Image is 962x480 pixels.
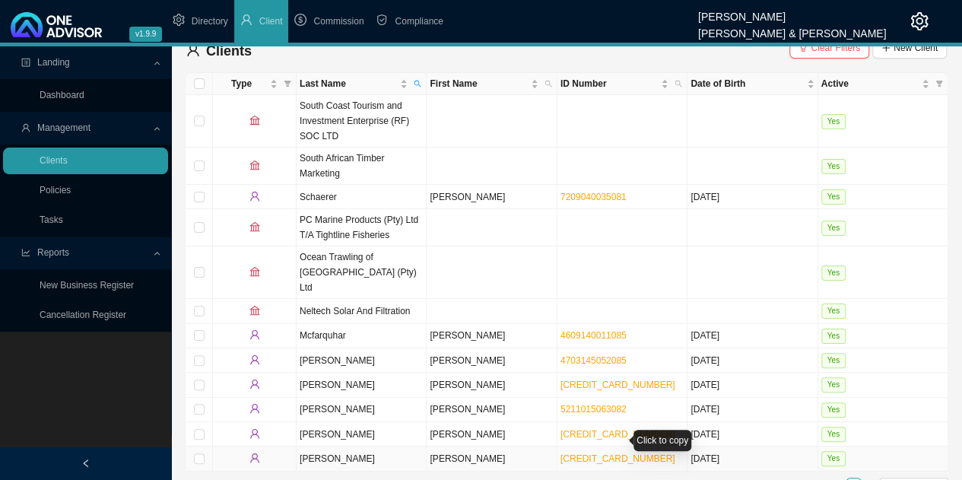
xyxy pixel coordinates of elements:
[249,160,260,170] span: bank
[881,43,891,52] span: plus
[821,353,846,368] span: Yes
[249,221,260,232] span: bank
[687,422,818,447] td: [DATE]
[297,73,427,95] th: Last Name
[259,16,283,27] span: Client
[411,73,424,94] span: search
[37,247,69,258] span: Reports
[821,402,846,418] span: Yes
[414,80,421,87] span: search
[294,14,306,26] span: dollar
[675,80,682,87] span: search
[427,398,557,422] td: [PERSON_NAME]
[11,12,102,37] img: 2df55531c6924b55f21c4cf5d4484680-logo-light.svg
[821,189,846,205] span: Yes
[671,73,685,94] span: search
[560,453,675,464] a: [CREDIT_CARD_NUMBER]
[21,248,30,257] span: line-chart
[821,159,846,174] span: Yes
[297,148,427,185] td: South African Timber Marketing
[910,12,929,30] span: setting
[427,447,557,471] td: [PERSON_NAME]
[932,73,946,94] span: filter
[818,73,948,95] th: Active
[376,14,388,26] span: safety
[297,95,427,148] td: South Coast Tourism and Investment Enterprise (RF) SOC LTD
[297,299,427,323] td: Neltech Solar And Filtration
[40,280,134,291] a: New Business Register
[687,373,818,397] td: [DATE]
[698,21,886,37] div: [PERSON_NAME] & [PERSON_NAME]
[872,37,947,59] button: New Client
[798,43,808,52] span: filter
[249,329,260,340] span: user
[427,373,557,397] td: [PERSON_NAME]
[427,185,557,209] td: [PERSON_NAME]
[249,453,260,463] span: user
[297,185,427,209] td: Schaerer
[541,73,555,94] span: search
[789,37,869,59] button: Clear Filters
[821,265,846,281] span: Yes
[821,377,846,393] span: Yes
[297,246,427,299] td: Ocean Trawling of [GEOGRAPHIC_DATA] (Pty) Ltd
[213,73,297,95] th: Type
[560,355,627,366] a: 4703145052085
[544,80,552,87] span: search
[249,305,260,316] span: bank
[37,57,70,68] span: Landing
[40,215,63,225] a: Tasks
[821,221,846,236] span: Yes
[821,329,846,344] span: Yes
[297,422,427,447] td: [PERSON_NAME]
[297,398,427,422] td: [PERSON_NAME]
[560,380,675,390] a: [CREDIT_CARD_NUMBER]
[216,76,267,91] span: Type
[427,73,557,95] th: First Name
[284,80,291,87] span: filter
[687,185,818,209] td: [DATE]
[173,14,185,26] span: setting
[811,40,860,56] span: Clear Filters
[313,16,364,27] span: Commission
[206,43,252,59] span: Clients
[297,447,427,471] td: [PERSON_NAME]
[821,427,846,442] span: Yes
[240,14,252,26] span: user
[281,73,294,94] span: filter
[560,404,627,415] a: 5211015063082
[427,348,557,373] td: [PERSON_NAME]
[249,379,260,389] span: user
[192,16,228,27] span: Directory
[249,354,260,365] span: user
[249,428,260,439] span: user
[430,76,527,91] span: First Name
[297,373,427,397] td: [PERSON_NAME]
[633,430,691,451] div: Click to copy
[557,73,687,95] th: ID Number
[821,114,846,129] span: Yes
[560,330,627,341] a: 4609140011085
[687,348,818,373] td: [DATE]
[687,447,818,471] td: [DATE]
[935,80,943,87] span: filter
[40,185,71,195] a: Policies
[81,459,90,468] span: left
[249,266,260,277] span: bank
[249,115,260,126] span: bank
[687,398,818,422] td: [DATE]
[427,324,557,348] td: [PERSON_NAME]
[687,73,818,95] th: Date of Birth
[297,209,427,246] td: PC Marine Products (Pty) Ltd T/A Tightline Fisheries
[40,90,84,100] a: Dashboard
[691,76,803,91] span: Date of Birth
[37,122,90,133] span: Management
[395,16,443,27] span: Compliance
[300,76,397,91] span: Last Name
[186,43,200,57] span: user
[427,422,557,447] td: [PERSON_NAME]
[21,123,30,132] span: user
[40,155,68,166] a: Clients
[687,324,818,348] td: [DATE]
[698,4,886,21] div: [PERSON_NAME]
